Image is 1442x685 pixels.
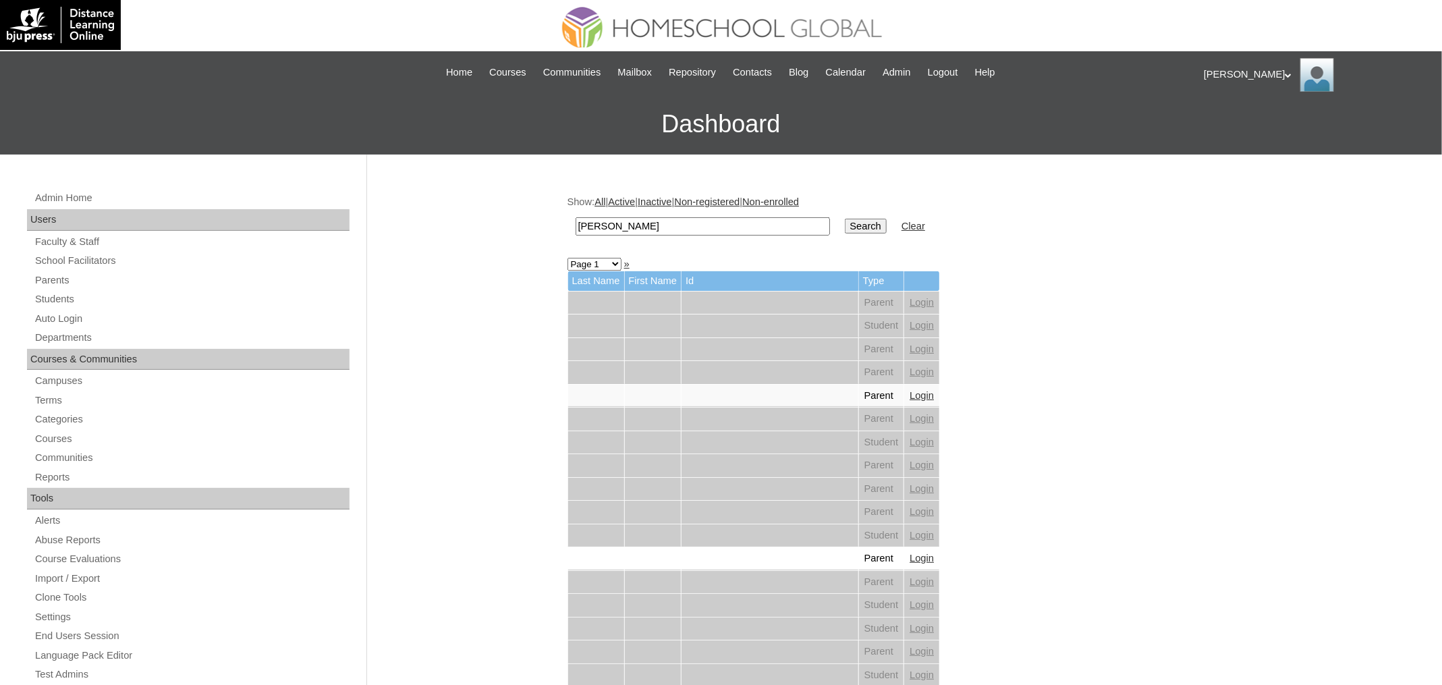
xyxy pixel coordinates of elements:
a: Inactive [638,196,672,207]
a: Non-enrolled [742,196,799,207]
a: Communities [34,449,350,466]
td: Parent [859,478,904,501]
td: Student [859,524,904,547]
span: Mailbox [618,65,653,80]
a: Parents [34,272,350,289]
td: Parent [859,292,904,314]
a: Login [910,646,934,657]
a: Help [968,65,1002,80]
a: Reports [34,469,350,486]
td: Student [859,618,904,640]
a: Admin [876,65,918,80]
span: Home [446,65,472,80]
a: Login [910,483,934,494]
h3: Dashboard [7,94,1435,155]
a: Login [910,506,934,517]
td: Parent [859,408,904,431]
a: Login [910,576,934,587]
a: Language Pack Editor [34,647,350,664]
span: Calendar [826,65,866,80]
td: Type [859,271,904,291]
div: Courses & Communities [27,349,350,371]
a: Login [910,320,934,331]
td: Parent [859,547,904,570]
a: Repository [662,65,723,80]
img: Ariane Ebuen [1300,58,1334,92]
a: Blog [782,65,815,80]
td: Parent [859,385,904,408]
a: Login [910,437,934,447]
img: logo-white.png [7,7,114,43]
a: Abuse Reports [34,532,350,549]
a: Import / Export [34,570,350,587]
a: Login [910,599,934,610]
a: School Facilitators [34,252,350,269]
input: Search [845,219,887,234]
a: » [624,258,630,269]
td: Parent [859,361,904,384]
a: Course Evaluations [34,551,350,568]
div: [PERSON_NAME] [1204,58,1429,92]
span: Communities [543,65,601,80]
span: Courses [489,65,526,80]
a: Alerts [34,512,350,529]
a: Communities [536,65,608,80]
a: Non-registered [675,196,740,207]
span: Contacts [733,65,772,80]
a: Logout [921,65,965,80]
a: Terms [34,392,350,409]
a: Test Admins [34,666,350,683]
a: Login [910,460,934,470]
td: Parent [859,571,904,594]
td: Student [859,314,904,337]
td: Last Name [568,271,624,291]
span: Admin [883,65,911,80]
a: Courses [482,65,533,80]
div: Show: | | | | [567,195,1236,243]
a: Calendar [819,65,872,80]
div: Tools [27,488,350,510]
a: Clear [902,221,925,231]
a: Clone Tools [34,589,350,606]
a: Login [910,390,934,401]
a: Courses [34,431,350,447]
td: Student [859,594,904,617]
a: Settings [34,609,350,626]
a: Contacts [726,65,779,80]
a: Login [910,623,934,634]
td: Parent [859,640,904,663]
span: Logout [928,65,958,80]
td: Parent [859,501,904,524]
div: Users [27,209,350,231]
td: Parent [859,454,904,477]
a: Home [439,65,479,80]
td: Id [682,271,858,291]
span: Blog [789,65,808,80]
a: Login [910,297,934,308]
td: First Name [625,271,682,291]
a: Categories [34,411,350,428]
a: Login [910,366,934,377]
td: Student [859,431,904,454]
a: Login [910,530,934,541]
a: End Users Session [34,628,350,645]
a: Login [910,553,934,564]
a: Students [34,291,350,308]
a: Login [910,344,934,354]
td: Parent [859,338,904,361]
span: Repository [669,65,716,80]
a: Login [910,413,934,424]
a: Active [608,196,635,207]
span: Help [975,65,995,80]
a: Login [910,669,934,680]
a: Auto Login [34,310,350,327]
a: Mailbox [611,65,659,80]
a: All [594,196,605,207]
a: Admin Home [34,190,350,207]
input: Search [576,217,830,236]
a: Faculty & Staff [34,234,350,250]
a: Campuses [34,373,350,389]
a: Departments [34,329,350,346]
